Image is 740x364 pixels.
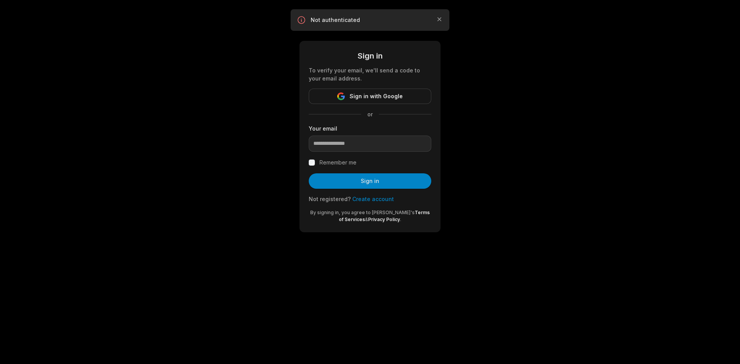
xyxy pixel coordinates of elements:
[309,173,431,189] button: Sign in
[311,16,429,24] p: Not authenticated
[350,92,403,101] span: Sign in with Google
[309,50,431,62] div: Sign in
[309,196,351,202] span: Not registered?
[361,110,379,118] span: or
[368,216,400,222] a: Privacy Policy
[400,216,401,222] span: .
[309,124,431,133] label: Your email
[310,210,415,215] span: By signing in, you agree to [PERSON_NAME]'s
[352,196,394,202] a: Create account
[339,210,430,222] a: Terms of Services
[320,158,357,167] label: Remember me
[309,89,431,104] button: Sign in with Google
[365,216,368,222] span: &
[309,66,431,82] div: To verify your email, we'll send a code to your email address.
